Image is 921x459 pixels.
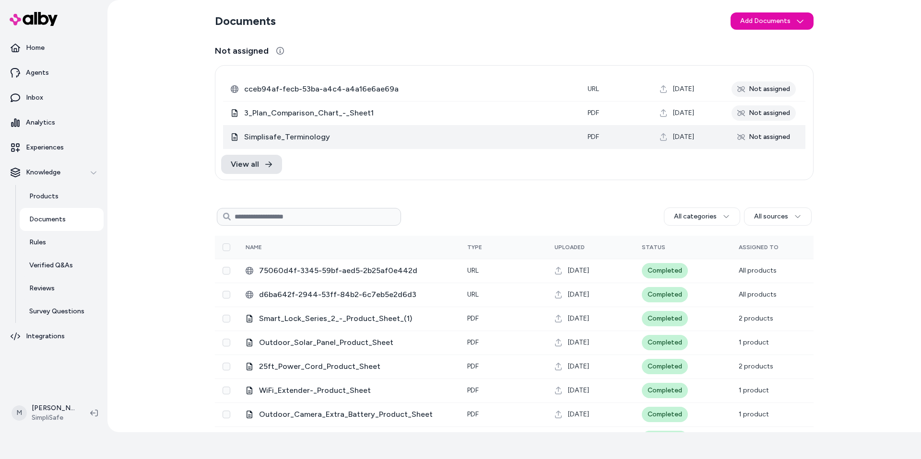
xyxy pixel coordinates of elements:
p: Survey Questions [29,307,84,316]
a: Products [20,185,104,208]
span: [DATE] [568,266,589,275]
a: Analytics [4,111,104,134]
div: cceb94af-fecb-53ba-a4c4-a4a16e6ae69a.html [231,83,572,95]
span: [DATE] [568,338,589,347]
span: All products [739,266,777,275]
div: Completed [642,287,688,302]
button: Select row [223,291,230,298]
span: View all [231,159,259,170]
span: cceb94af-fecb-53ba-a4c4-a4a16e6ae69a [244,83,572,95]
div: Outdoor_Camera_Extra_Battery_Product_Sheet.pdf [246,409,452,420]
span: Outdoor_Camera_Extra_Battery_Product_Sheet [259,409,452,420]
span: [DATE] [673,108,694,118]
span: URL [467,290,479,298]
p: Verified Q&As [29,261,73,270]
button: Add Documents [731,12,814,30]
div: Name [246,243,318,251]
span: Assigned To [739,244,779,251]
span: All sources [754,212,788,221]
span: [DATE] [673,132,694,142]
div: Outdoor_Solar_Panel_Product_Sheet.pdf [246,337,452,348]
span: All products [739,290,777,298]
span: 1 product [739,338,769,346]
div: Not assigned [732,129,796,145]
div: Completed [642,311,688,326]
span: 2 products [739,314,773,322]
div: Completed [642,359,688,374]
span: 25ft_Power_Cord_Product_Sheet [259,361,452,372]
a: View all [221,155,282,174]
span: pdf [467,314,479,322]
a: Reviews [20,277,104,300]
div: d6ba642f-2944-53ff-84b2-6c7eb5e2d6d3.html [246,289,452,300]
a: Agents [4,61,104,84]
button: Select row [223,363,230,370]
span: [DATE] [568,410,589,419]
span: pdf [588,109,599,117]
div: Completed [642,335,688,350]
p: [PERSON_NAME] [32,403,75,413]
p: Rules [29,238,46,247]
span: d6ba642f-2944-53ff-84b2-6c7eb5e2d6d3 [259,289,452,300]
a: Rules [20,231,104,254]
span: 1 product [739,386,769,394]
div: Completed [642,407,688,422]
span: pdf [588,133,599,141]
div: Completed [642,431,688,446]
a: Experiences [4,136,104,159]
span: [DATE] [568,290,589,299]
button: Select all [223,243,230,251]
button: All sources [744,207,812,226]
h2: Documents [215,13,276,29]
span: [DATE] [673,84,694,94]
span: Status [642,244,665,251]
span: 3_Plan_Comparison_Chart_-_Sheet1 [244,107,572,119]
div: Smart_Lock_Series_2_-_Product_Sheet_(1).pdf [246,313,452,324]
span: All categories [674,212,717,221]
p: Integrations [26,332,65,341]
div: Not assigned [732,105,796,121]
span: Smart_Lock_Series_2_-_Product_Sheet_(1) [259,313,452,324]
span: pdf [467,386,479,394]
button: Select row [223,411,230,418]
span: [DATE] [568,314,589,323]
p: Knowledge [26,168,60,177]
span: [DATE] [568,386,589,395]
p: Experiences [26,143,64,152]
button: Select row [223,387,230,394]
a: Verified Q&As [20,254,104,277]
span: WiFi_Extender-_Product_Sheet [259,385,452,396]
span: Simplisafe_Terminology [244,131,572,143]
button: Select row [223,339,230,346]
span: SimpliSafe [32,413,75,423]
span: Outdoor_Solar_Panel_Product_Sheet [259,337,452,348]
button: M[PERSON_NAME]SimpliSafe [6,398,83,428]
a: Home [4,36,104,59]
p: Products [29,192,59,201]
div: 75060d4f-3345-59bf-aed5-2b25af0e442d.html [246,265,452,276]
span: pdf [467,410,479,418]
button: All categories [664,207,740,226]
a: Integrations [4,325,104,348]
button: Select row [223,315,230,322]
div: Completed [642,383,688,398]
span: Type [467,244,482,251]
a: Documents [20,208,104,231]
span: URL [467,266,479,275]
a: Survey Questions [20,300,104,323]
p: Analytics [26,118,55,127]
span: URL [588,85,599,93]
span: [DATE] [568,362,589,371]
div: Completed [642,263,688,278]
p: Documents [29,215,66,224]
div: WiFi_Extender-_Product_Sheet.pdf [246,385,452,396]
button: Knowledge [4,161,104,184]
a: Inbox [4,86,104,109]
p: Inbox [26,93,43,103]
span: 1 product [739,410,769,418]
img: alby Logo [10,12,58,26]
div: 3_Plan_Comparison_Chart_-_Sheet1.pdf [231,107,572,119]
span: pdf [467,362,479,370]
span: 75060d4f-3345-59bf-aed5-2b25af0e442d [259,265,452,276]
span: pdf [467,338,479,346]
